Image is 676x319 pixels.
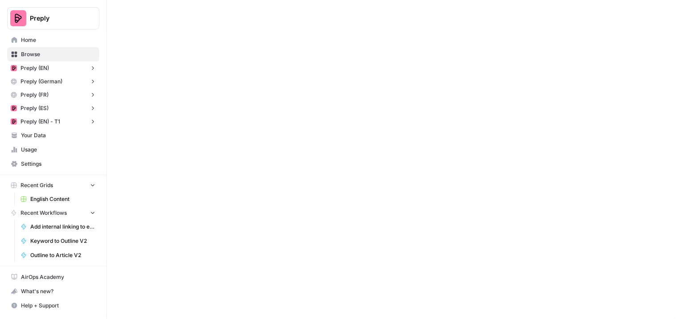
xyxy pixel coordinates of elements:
[21,146,95,154] span: Usage
[21,302,95,310] span: Help + Support
[7,179,99,192] button: Recent Grids
[10,10,26,26] img: Preply Logo
[16,234,99,248] a: Keyword to Outline V2
[21,36,95,44] span: Home
[7,102,99,115] button: Preply (ES)
[7,284,99,299] button: What's new?
[21,131,95,139] span: Your Data
[7,33,99,47] a: Home
[20,209,67,217] span: Recent Workflows
[30,237,95,245] span: Keyword to Outline V2
[30,14,84,23] span: Preply
[20,64,49,72] span: Preply (EN)
[7,88,99,102] button: Preply (FR)
[7,115,99,128] button: Preply (EN) - T1
[7,157,99,171] a: Settings
[30,195,95,203] span: English Content
[20,91,49,99] span: Preply (FR)
[7,128,99,143] a: Your Data
[21,160,95,168] span: Settings
[16,220,99,234] a: Add internal linking to existing articles
[7,206,99,220] button: Recent Workflows
[20,78,62,86] span: Preply (German)
[16,248,99,262] a: Outline to Article V2
[11,119,17,125] img: mhz6d65ffplwgtj76gcfkrq5icux
[20,118,60,126] span: Preply (EN) - T1
[21,50,95,58] span: Browse
[7,270,99,284] a: AirOps Academy
[7,75,99,88] button: Preply (German)
[7,47,99,61] a: Browse
[11,105,17,111] img: mhz6d65ffplwgtj76gcfkrq5icux
[7,143,99,157] a: Usage
[7,7,99,29] button: Workspace: Preply
[21,273,95,281] span: AirOps Academy
[30,223,95,231] span: Add internal linking to existing articles
[7,299,99,313] button: Help + Support
[30,251,95,259] span: Outline to Article V2
[8,285,99,298] div: What's new?
[7,61,99,75] button: Preply (EN)
[11,65,17,71] img: mhz6d65ffplwgtj76gcfkrq5icux
[20,104,49,112] span: Preply (ES)
[16,192,99,206] a: English Content
[20,181,53,189] span: Recent Grids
